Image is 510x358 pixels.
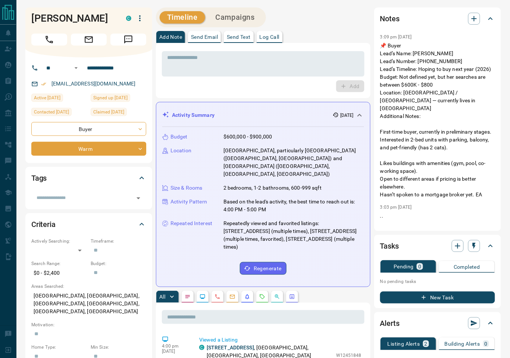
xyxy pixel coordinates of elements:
p: Add Note [159,34,182,40]
p: Search Range: [31,260,87,267]
p: [GEOGRAPHIC_DATA], particularly [GEOGRAPHIC_DATA] ([GEOGRAPHIC_DATA], [GEOGRAPHIC_DATA]) and [GEO... [223,147,364,178]
div: Fri Oct 10 2025 [91,108,146,118]
p: Listing Alerts [388,341,420,346]
button: New Task [380,292,495,303]
div: Activity Summary[DATE] [162,108,364,122]
p: [GEOGRAPHIC_DATA], [GEOGRAPHIC_DATA], [GEOGRAPHIC_DATA], [GEOGRAPHIC_DATA], [GEOGRAPHIC_DATA], [G... [31,290,146,318]
button: Campaigns [208,11,262,24]
p: 2 bedrooms, 1-2 bathrooms, 600-999 sqft [223,184,322,192]
button: Regenerate [240,262,287,275]
p: $0 - $2,400 [31,267,87,279]
p: 2 [425,341,428,346]
div: Warm [31,142,146,156]
svg: Email Verified [41,81,46,87]
p: Budget [170,133,188,141]
p: $600,000 - $900,000 [223,133,272,141]
p: 3:09 pm [DATE] [380,34,412,40]
svg: Notes [185,294,191,300]
p: [DATE] [162,349,188,354]
p: Timeframe: [91,238,146,245]
p: [DATE] [340,112,354,119]
p: Size & Rooms [170,184,203,192]
h2: Tasks [380,240,399,252]
button: Timeline [160,11,205,24]
p: Log Call [260,34,279,40]
p: Budget: [91,260,146,267]
p: Send Email [191,34,218,40]
p: 📌 Buyer Lead’s Name: [PERSON_NAME] Lead’s Number: [PHONE_NUMBER] Lead’s Timeline: Hoping to buy n... [380,42,495,199]
svg: Calls [215,294,220,300]
p: Pending [394,264,414,269]
span: Signed up [DATE] [93,94,128,102]
p: Actively Searching: [31,238,87,245]
h2: Criteria [31,218,56,230]
svg: Lead Browsing Activity [200,294,206,300]
svg: Requests [259,294,265,300]
a: [STREET_ADDRESS] [207,345,254,351]
p: No pending tasks [380,276,495,287]
p: Completed [454,264,480,270]
p: Repeated Interest [170,220,212,227]
p: 0 [418,264,421,269]
a: [EMAIL_ADDRESS][DOMAIN_NAME] [51,81,136,87]
span: Email [71,34,107,46]
p: Based on the lead's activity, the best time to reach out is: 4:00 PM - 5:00 PM [223,198,364,214]
div: Criteria [31,215,146,233]
span: Call [31,34,67,46]
div: condos.ca [199,345,204,350]
div: Sat Oct 11 2025 [31,94,87,104]
span: Active [DATE] [34,94,60,102]
p: Areas Searched: [31,283,146,290]
button: Open [133,193,144,203]
p: Location [170,147,191,155]
p: All [159,294,165,299]
div: Alerts [380,314,495,332]
p: Motivation: [31,321,146,328]
div: condos.ca [126,16,131,21]
div: Buyer [31,122,146,136]
svg: Opportunities [274,294,280,300]
button: Open [72,63,81,72]
p: Viewed a Listing [199,336,362,344]
span: Contacted [DATE] [34,108,69,116]
div: Tasks [380,237,495,255]
div: Fri Oct 10 2025 [31,108,87,118]
p: Repeatedly viewed and favorited listings: [STREET_ADDRESS] (multiple times), [STREET_ADDRESS] (mu... [223,220,364,251]
p: .. [380,212,495,220]
p: Building Alerts [445,341,480,346]
div: Notes [380,10,495,28]
p: Activity Summary [172,111,215,119]
p: 3:03 pm [DATE] [380,205,412,210]
h2: Notes [380,13,400,25]
p: 4:00 pm [162,343,188,349]
div: Tags [31,169,146,187]
span: Message [110,34,146,46]
p: Send Text [227,34,251,40]
p: Home Type: [31,344,87,351]
h1: [PERSON_NAME] [31,12,115,24]
svg: Listing Alerts [244,294,250,300]
p: Min Size: [91,344,146,351]
div: Sun Feb 25 2024 [91,94,146,104]
span: Claimed [DATE] [93,108,124,116]
p: Activity Pattern [170,198,207,206]
svg: Emails [229,294,235,300]
p: 2:29 pm [DATE] [380,226,412,231]
p: 0 [485,341,488,346]
h2: Alerts [380,317,400,329]
svg: Agent Actions [289,294,295,300]
h2: Tags [31,172,47,184]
